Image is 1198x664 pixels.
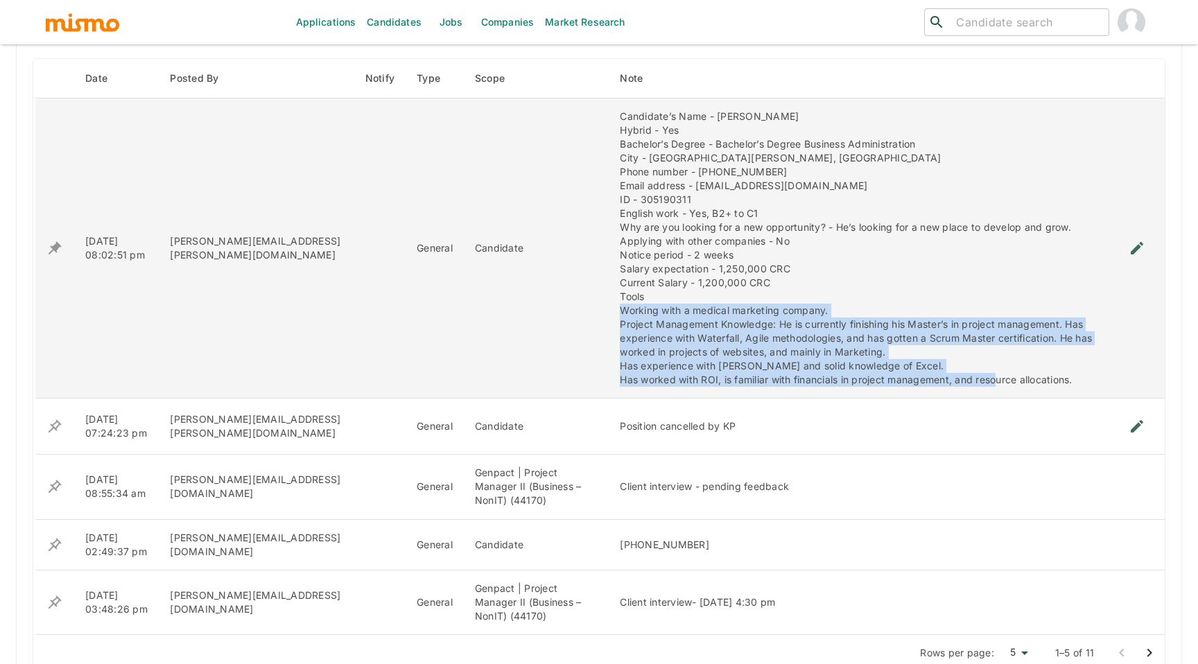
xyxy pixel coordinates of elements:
td: [DATE] 07:24:23 pm [74,399,159,455]
td: General [406,399,464,455]
td: [PERSON_NAME][EMAIL_ADDRESS][PERSON_NAME][DOMAIN_NAME] [159,98,354,399]
img: logo [44,12,121,33]
th: Scope [464,59,609,98]
td: Candidate [464,519,609,570]
div: Client interview- [DATE] 4:30 pm [620,595,1098,609]
td: [DATE] 03:48:26 pm [74,570,159,634]
td: [DATE] 08:55:34 am [74,455,159,519]
th: Notify [354,59,406,98]
td: General [406,455,464,519]
div: [PHONE_NUMBER] [620,538,1098,552]
img: Paola Pacheco [1118,8,1145,36]
p: 1–5 of 11 [1055,646,1094,660]
td: [PERSON_NAME][EMAIL_ADDRESS][DOMAIN_NAME] [159,570,354,634]
div: Client interview - pending feedback [620,480,1098,493]
div: Candidate’s Name - [PERSON_NAME] Hybrid - Yes Bachelor’s Degree - Bachelor’s Degree Business Admi... [620,110,1098,387]
td: General [406,519,464,570]
td: Candidate [464,98,609,399]
td: Genpact | Project Manager II (Business – NonIT) (44170) [464,455,609,519]
th: Posted By [159,59,354,98]
div: 5 [1000,643,1033,663]
td: Genpact | Project Manager II (Business – NonIT) (44170) [464,570,609,634]
th: Date [74,59,159,98]
td: [PERSON_NAME][EMAIL_ADDRESS][DOMAIN_NAME] [159,455,354,519]
td: [DATE] 02:49:37 pm [74,519,159,570]
td: [DATE] 08:02:51 pm [74,98,159,399]
input: Candidate search [950,12,1103,32]
table: enhanced table [33,59,1165,634]
td: [PERSON_NAME][EMAIL_ADDRESS][PERSON_NAME][DOMAIN_NAME] [159,399,354,455]
p: Rows per page: [920,646,994,660]
td: General [406,570,464,634]
td: General [406,98,464,399]
td: [PERSON_NAME][EMAIL_ADDRESS][DOMAIN_NAME] [159,519,354,570]
td: Candidate [464,399,609,455]
div: Position cancelled by KP [620,419,1098,433]
th: Note [609,59,1109,98]
th: Type [406,59,464,98]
